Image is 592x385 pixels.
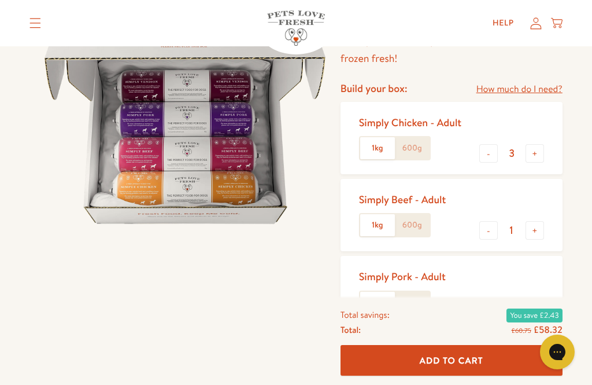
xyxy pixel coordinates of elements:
[359,116,461,129] div: Simply Chicken - Adult
[341,322,361,338] span: Total:
[534,324,563,336] span: £58.32
[20,9,50,38] summary: Translation missing: en.sections.header.menu
[534,331,580,373] iframe: Gorgias live chat messenger
[479,144,498,163] button: -
[526,221,544,240] button: +
[341,307,390,322] span: Total savings:
[395,292,430,314] label: 600g
[360,292,395,314] label: 1kg
[360,214,395,236] label: 1kg
[483,12,523,35] a: Help
[267,10,325,46] img: Pets Love Fresh
[395,137,430,159] label: 600g
[359,193,446,206] div: Simply Beef - Adult
[341,32,563,67] p: Gently cooked, complete dog food, delivered frozen fresh!
[360,137,395,159] label: 1kg
[420,354,483,366] span: Add To Cart
[341,82,408,95] h4: Build your box:
[511,326,531,335] s: £60.75
[479,221,498,240] button: -
[526,144,544,163] button: +
[359,270,446,283] div: Simply Pork - Adult
[476,82,563,97] a: How much do I need?
[506,309,562,322] span: You save £2.43
[341,346,563,376] button: Add To Cart
[395,214,430,236] label: 600g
